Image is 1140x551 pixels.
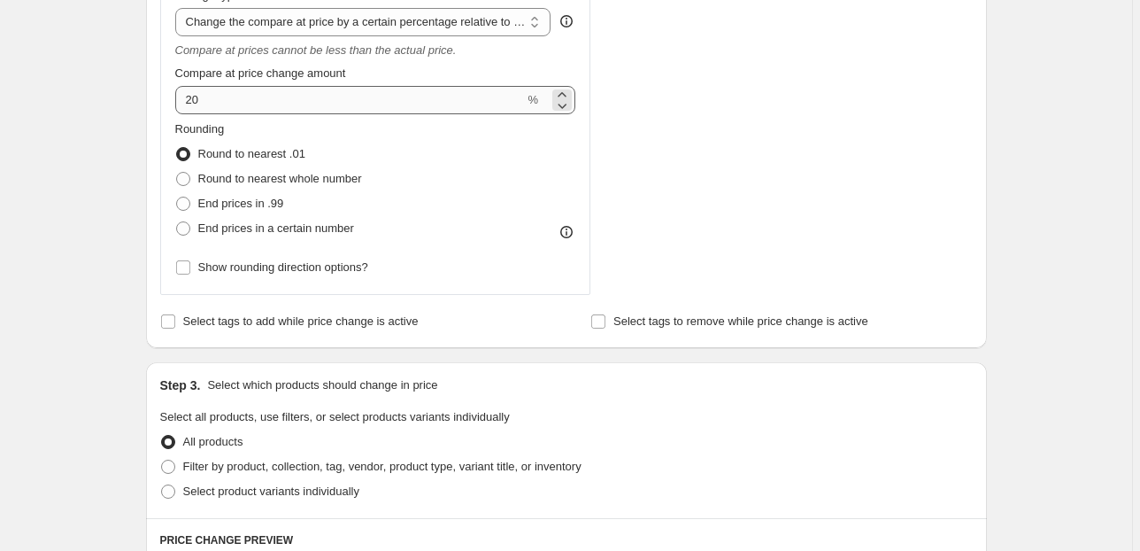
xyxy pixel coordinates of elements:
span: Rounding [175,122,225,136]
span: Show rounding direction options? [198,260,368,274]
span: % [528,93,538,106]
span: End prices in a certain number [198,221,354,235]
span: Select product variants individually [183,485,359,498]
span: End prices in .99 [198,197,284,210]
h6: PRICE CHANGE PREVIEW [160,533,973,547]
span: All products [183,435,243,448]
i: Compare at prices cannot be less than the actual price. [175,43,457,57]
span: Compare at price change amount [175,66,346,80]
span: Round to nearest .01 [198,147,305,160]
span: Filter by product, collection, tag, vendor, product type, variant title, or inventory [183,460,582,473]
input: 20 [175,86,525,114]
span: Select all products, use filters, or select products variants individually [160,410,510,423]
span: Round to nearest whole number [198,172,362,185]
p: Select which products should change in price [207,376,437,394]
div: help [558,12,575,30]
span: Select tags to remove while price change is active [613,314,868,328]
h2: Step 3. [160,376,201,394]
span: Select tags to add while price change is active [183,314,419,328]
